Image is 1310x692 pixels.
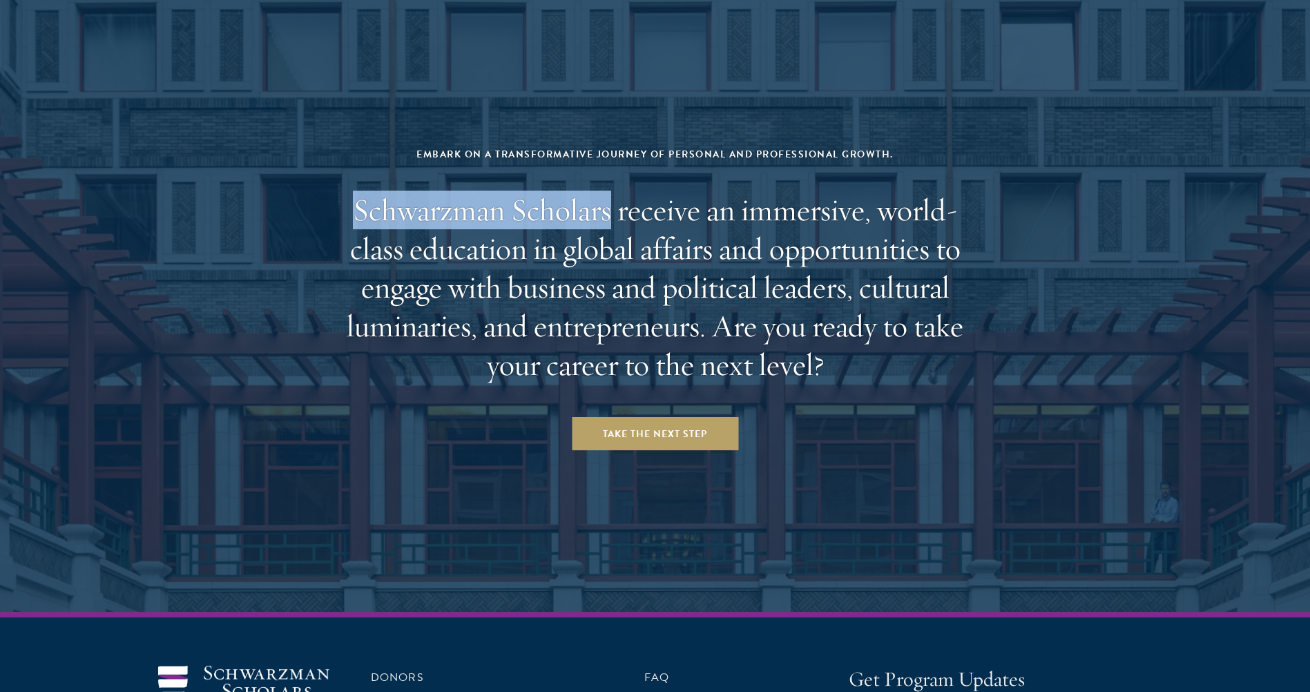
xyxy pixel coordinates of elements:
[572,417,738,450] a: Take the Next Step
[371,669,424,686] a: Donors
[334,191,976,384] h2: Schwarzman Scholars receive an immersive, world-class education in global affairs and opportuniti...
[644,669,670,686] a: FAQ
[334,146,976,163] div: Embark on a transformative journey of personal and professional growth.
